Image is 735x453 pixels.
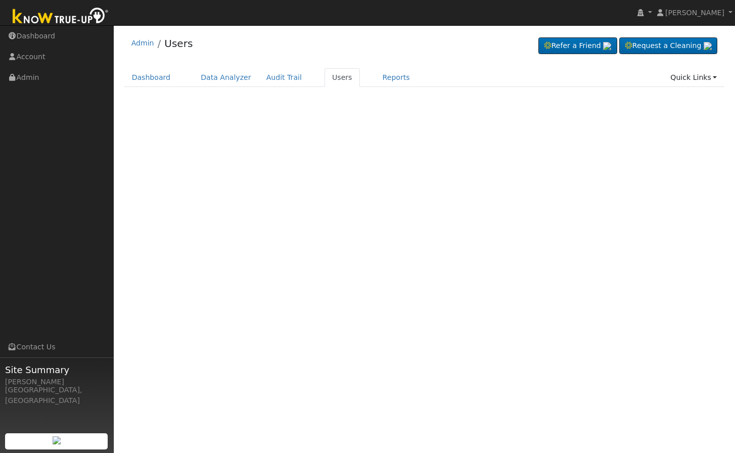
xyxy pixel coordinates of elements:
a: Users [325,68,360,87]
img: retrieve [53,436,61,444]
a: Request a Cleaning [619,37,717,55]
a: Reports [375,68,418,87]
img: retrieve [704,42,712,50]
div: [PERSON_NAME] [5,377,108,387]
div: [GEOGRAPHIC_DATA], [GEOGRAPHIC_DATA] [5,385,108,406]
span: [PERSON_NAME] [665,9,724,17]
a: Audit Trail [259,68,309,87]
img: retrieve [603,42,611,50]
img: Know True-Up [8,6,114,28]
a: Admin [131,39,154,47]
a: Dashboard [124,68,178,87]
a: Quick Links [663,68,724,87]
a: Users [164,37,193,50]
a: Data Analyzer [193,68,259,87]
span: Site Summary [5,363,108,377]
a: Refer a Friend [538,37,617,55]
